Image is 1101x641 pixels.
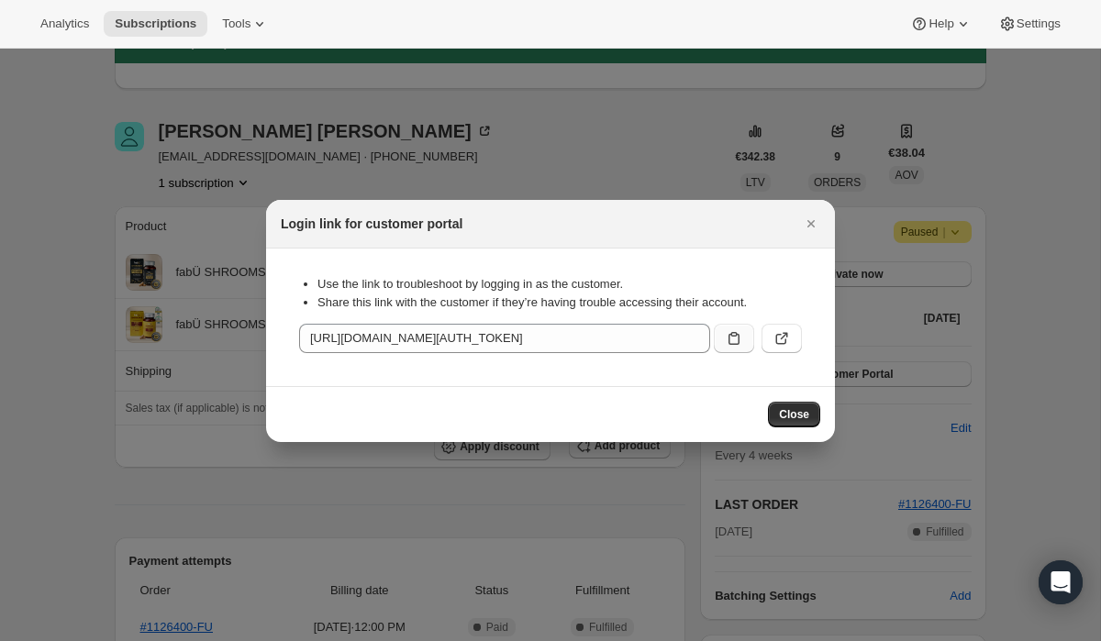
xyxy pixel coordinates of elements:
[281,215,462,233] h2: Login link for customer portal
[1039,560,1083,604] div: Open Intercom Messenger
[1017,17,1061,31] span: Settings
[222,17,250,31] span: Tools
[768,402,820,427] button: Close
[104,11,207,37] button: Subscriptions
[317,275,802,293] li: Use the link to troubleshoot by logging in as the customer.
[317,293,802,312] li: Share this link with the customer if they’re having trouble accessing their account.
[779,407,809,422] span: Close
[40,17,89,31] span: Analytics
[29,11,100,37] button: Analytics
[211,11,280,37] button: Tools
[798,211,824,237] button: Close
[929,17,953,31] span: Help
[115,17,196,31] span: Subscriptions
[987,11,1072,37] button: Settings
[899,11,983,37] button: Help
